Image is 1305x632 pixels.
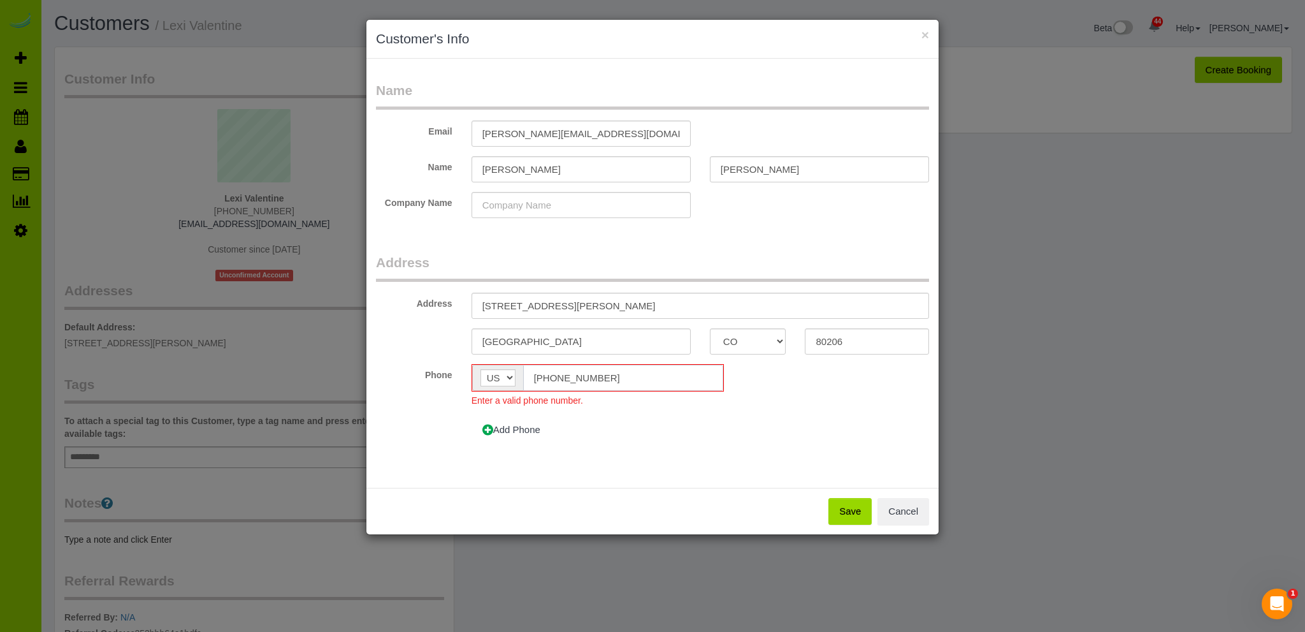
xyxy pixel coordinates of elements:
[805,328,929,355] input: Zip Code
[366,156,462,173] label: Name
[366,20,939,534] sui-modal: Customer's Info
[366,293,462,310] label: Address
[472,328,691,355] input: City
[472,156,691,182] input: First Name
[523,365,723,391] input: Phone
[921,28,929,41] button: ×
[1288,589,1298,599] span: 1
[376,253,929,282] legend: Address
[877,498,929,525] button: Cancel
[366,121,462,138] label: Email
[472,192,691,218] input: Company Name
[366,364,462,381] label: Phone
[376,29,929,48] h3: Customer's Info
[710,156,929,182] input: Last Name
[366,192,462,209] label: Company Name
[472,416,551,443] button: Add Phone
[376,81,929,110] legend: Name
[1262,589,1292,619] iframe: Intercom live chat
[472,392,724,407] div: Enter a valid phone number.
[828,498,872,525] button: Save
